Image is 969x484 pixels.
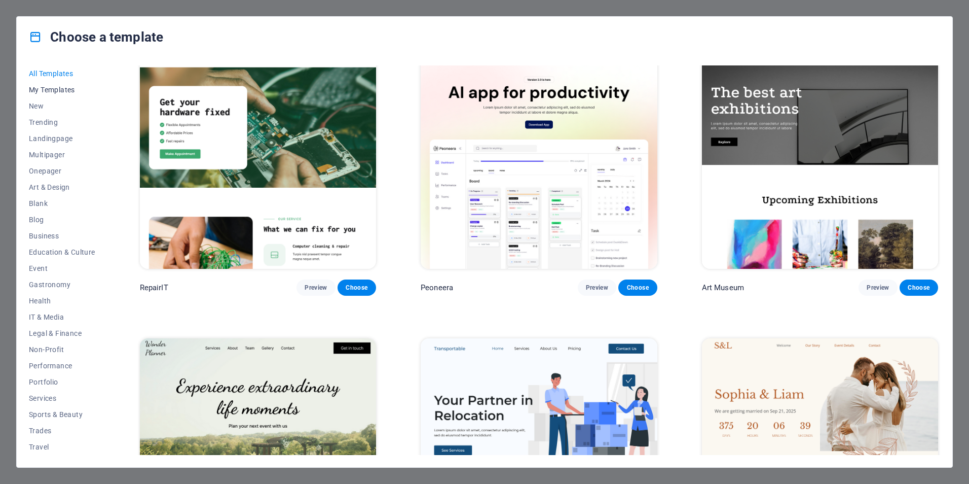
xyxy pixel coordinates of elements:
span: Health [29,297,95,305]
span: Preview [586,284,608,292]
button: Performance [29,358,95,374]
span: Blog [29,216,95,224]
span: Trades [29,427,95,435]
span: Choose [626,284,649,292]
span: Preview [867,284,889,292]
button: Choose [900,280,938,296]
span: New [29,102,95,110]
button: Sports & Beauty [29,406,95,423]
button: Trending [29,114,95,130]
span: Multipager [29,151,95,159]
span: Blank [29,199,95,208]
span: All Templates [29,70,95,78]
span: Business [29,232,95,240]
button: Art & Design [29,179,95,195]
span: Performance [29,362,95,370]
button: Preview [578,280,616,296]
span: Education & Culture [29,248,95,256]
button: Preview [296,280,335,296]
button: Travel [29,439,95,455]
span: Landingpage [29,134,95,143]
button: Education & Culture [29,244,95,260]
button: Non-Profit [29,341,95,358]
button: Legal & Finance [29,325,95,341]
button: Blank [29,195,95,212]
span: Sports & Beauty [29,410,95,419]
button: Preview [859,280,897,296]
span: IT & Media [29,313,95,321]
span: Gastronomy [29,281,95,289]
p: RepairIT [140,283,168,293]
button: Choose [338,280,376,296]
span: Trending [29,118,95,126]
span: Event [29,264,95,272]
button: Portfolio [29,374,95,390]
span: Travel [29,443,95,451]
button: Multipager [29,147,95,163]
span: Services [29,394,95,402]
span: Choose [908,284,930,292]
button: Blog [29,212,95,228]
p: Peoneera [421,283,453,293]
button: Choose [618,280,657,296]
button: Gastronomy [29,276,95,293]
button: Business [29,228,95,244]
img: RepairIT [140,51,376,269]
button: My Templates [29,82,95,98]
button: All Templates [29,65,95,82]
p: Art Museum [702,283,744,293]
span: Choose [346,284,368,292]
button: Onepager [29,163,95,179]
span: Preview [305,284,327,292]
span: Non-Profit [29,345,95,354]
span: Portfolio [29,378,95,386]
span: Onepager [29,167,95,175]
h4: Choose a template [29,29,163,45]
button: Event [29,260,95,276]
img: Art Museum [702,51,938,269]
span: Legal & Finance [29,329,95,337]
span: My Templates [29,86,95,94]
button: New [29,98,95,114]
span: Art & Design [29,183,95,191]
img: Peoneera [421,51,657,269]
button: IT & Media [29,309,95,325]
button: Health [29,293,95,309]
button: Services [29,390,95,406]
button: Landingpage [29,130,95,147]
button: Trades [29,423,95,439]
